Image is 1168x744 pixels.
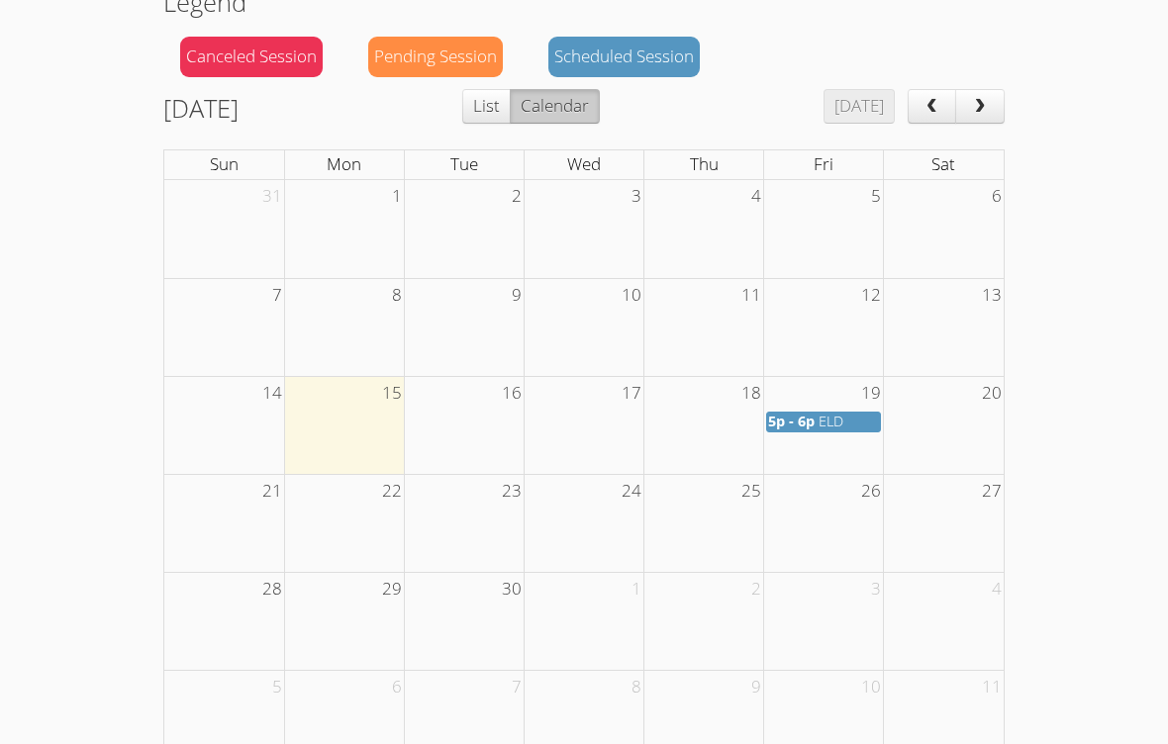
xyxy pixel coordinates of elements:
div: Canceled Session [180,37,323,77]
span: 26 [859,475,883,508]
span: 5p - 6p [768,412,815,430]
span: 15 [380,377,404,410]
span: 14 [260,377,284,410]
span: 19 [859,377,883,410]
span: 2 [749,573,763,605]
span: 4 [990,573,1004,605]
span: 11 [739,279,763,312]
a: 5p - 6p ELD [766,412,881,432]
div: Scheduled Session [548,37,700,77]
span: 11 [980,671,1004,703]
button: next [955,89,1005,125]
span: 12 [859,279,883,312]
span: 9 [749,671,763,703]
span: 27 [980,475,1004,508]
span: 21 [260,475,284,508]
span: 25 [739,475,763,508]
span: ELD [819,412,843,430]
span: 1 [390,180,404,213]
span: 5 [270,671,284,703]
span: 13 [980,279,1004,312]
span: Tue [450,152,478,175]
button: [DATE] [824,89,895,125]
span: Mon [327,152,361,175]
span: 20 [980,377,1004,410]
span: 18 [739,377,763,410]
span: 4 [749,180,763,213]
span: 9 [510,279,524,312]
span: 5 [869,180,883,213]
span: 23 [500,475,524,508]
span: 8 [630,671,643,703]
button: Calendar [510,89,600,125]
span: 2 [510,180,524,213]
span: 29 [380,573,404,605]
span: 31 [260,180,284,213]
span: 24 [620,475,643,508]
span: 1 [630,573,643,605]
span: 6 [990,180,1004,213]
span: 22 [380,475,404,508]
span: 7 [270,279,284,312]
button: prev [908,89,957,125]
h2: [DATE] [163,89,239,127]
span: Sat [931,152,955,175]
span: Sun [210,152,239,175]
span: 3 [869,573,883,605]
div: Pending Session [368,37,503,77]
span: 10 [620,279,643,312]
span: 10 [859,671,883,703]
span: 17 [620,377,643,410]
span: 28 [260,573,284,605]
span: 8 [390,279,404,312]
span: 3 [630,180,643,213]
span: 7 [510,671,524,703]
span: 16 [500,377,524,410]
span: Thu [690,152,719,175]
span: 30 [500,573,524,605]
span: 6 [390,671,404,703]
button: List [462,89,511,125]
span: Wed [567,152,601,175]
span: Fri [814,152,833,175]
